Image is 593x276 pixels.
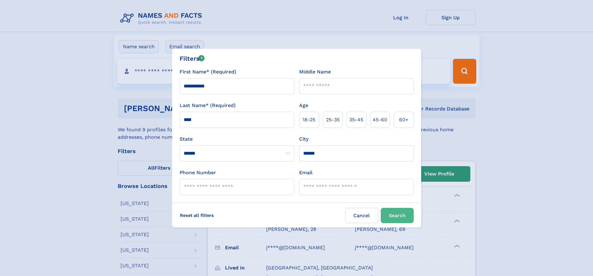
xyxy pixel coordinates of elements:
[303,116,315,124] span: 18‑25
[299,102,308,109] label: Age
[326,116,340,124] span: 25‑35
[180,102,236,109] label: Last Name* (Required)
[180,169,216,176] label: Phone Number
[180,135,294,143] label: State
[373,116,387,124] span: 45‑60
[381,208,414,223] button: Search
[399,116,408,124] span: 60+
[180,68,236,76] label: First Name* (Required)
[180,54,205,63] div: Filters
[299,68,331,76] label: Middle Name
[345,208,378,223] label: Cancel
[299,135,308,143] label: City
[349,116,363,124] span: 35‑45
[176,208,218,223] label: Reset all filters
[299,169,313,176] label: Email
